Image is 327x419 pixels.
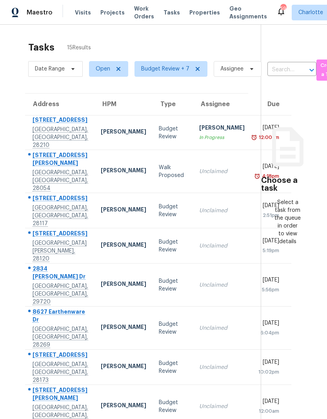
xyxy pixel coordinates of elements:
[257,237,279,247] div: [DATE]
[257,319,279,329] div: [DATE]
[257,329,279,337] div: 6:04pm
[199,242,245,250] div: Unclaimed
[101,401,146,411] div: [PERSON_NAME]
[101,166,146,176] div: [PERSON_NAME]
[159,359,187,375] div: Budget Review
[261,177,314,192] h3: Choose a task
[306,65,317,76] button: Open
[257,211,279,219] div: 2:51pm
[199,324,245,332] div: Unclaimed
[101,323,146,333] div: [PERSON_NAME]
[101,128,146,137] div: [PERSON_NAME]
[199,124,245,134] div: [PERSON_NAME]
[257,276,279,286] div: [DATE]
[267,64,294,76] input: Search by address
[134,5,154,20] span: Work Orders
[159,320,187,336] div: Budget Review
[101,241,146,251] div: [PERSON_NAME]
[101,362,146,372] div: [PERSON_NAME]
[35,65,65,73] span: Date Range
[257,368,279,376] div: 10:02pm
[220,65,243,73] span: Assignee
[193,94,251,116] th: Assignee
[94,94,153,116] th: HPM
[257,397,279,407] div: [DATE]
[101,280,146,290] div: [PERSON_NAME]
[100,9,125,16] span: Projects
[257,358,279,368] div: [DATE]
[251,134,257,141] img: Overdue Alarm Icon
[257,247,279,255] div: 5:19pm
[251,94,291,116] th: Due
[141,65,189,73] span: Budget Review + 7
[254,172,260,180] img: Overdue Alarm Icon
[159,399,187,414] div: Budget Review
[75,9,91,16] span: Visits
[199,403,245,410] div: Unclaimed
[257,286,279,294] div: 5:56pm
[96,65,110,73] span: Open
[101,206,146,215] div: [PERSON_NAME]
[199,168,245,175] div: Unclaimed
[257,124,279,134] div: [DATE]
[25,94,94,116] th: Address
[67,44,91,52] span: 15 Results
[257,202,279,211] div: [DATE]
[28,43,54,51] h2: Tasks
[229,5,267,20] span: Geo Assignments
[257,163,279,172] div: [DATE]
[199,281,245,289] div: Unclaimed
[159,203,187,219] div: Budget Review
[274,199,301,246] div: Select a task from the queue in order to view details
[159,164,187,179] div: Walk Proposed
[159,125,187,141] div: Budget Review
[189,9,220,16] span: Properties
[159,277,187,293] div: Budget Review
[199,207,245,215] div: Unclaimed
[280,5,286,13] div: 59
[159,238,187,254] div: Budget Review
[199,363,245,371] div: Unclaimed
[153,94,193,116] th: Type
[199,134,245,141] div: In Progress
[257,407,279,415] div: 12:00am
[298,9,323,16] span: Charlotte
[27,9,53,16] span: Maestro
[257,134,279,141] div: 12:00am
[163,10,180,15] span: Tasks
